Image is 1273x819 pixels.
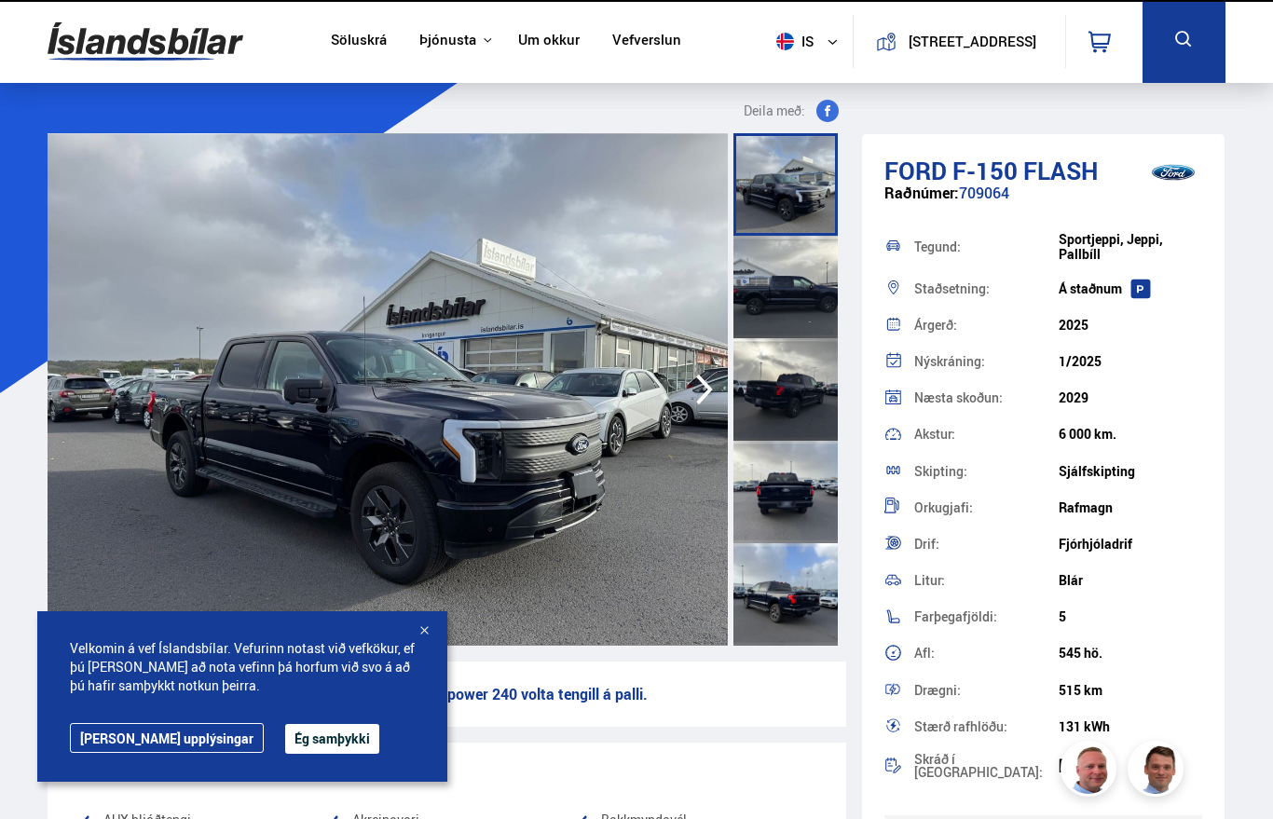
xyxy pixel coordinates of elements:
span: Velkomin á vef Íslandsbílar. Vefurinn notast við vefkökur, ef þú [PERSON_NAME] að nota vefinn þá ... [70,639,415,695]
div: 5 [1059,609,1203,624]
img: brand logo [1136,143,1211,201]
div: Orkugjafi: [914,501,1059,514]
div: Afl: [914,647,1059,660]
img: siFngHWaQ9KaOqBr.png [1063,744,1119,799]
div: 1/2025 [1059,354,1203,369]
div: Á staðnum [1059,281,1203,296]
a: [PERSON_NAME] upplýsingar [70,723,264,753]
div: Litur: [914,574,1059,587]
div: Rafmagn [1059,500,1203,515]
span: is [769,33,815,50]
span: Deila með: [744,100,805,122]
img: 3707124.jpeg [48,133,728,646]
div: Skipting: [914,465,1059,478]
div: Næsta skoðun: [914,391,1059,404]
a: Vefverslun [612,32,681,51]
div: Fjórhjóladrif [1059,537,1203,552]
div: 131 kWh [1059,719,1203,734]
div: Blár [1059,573,1203,588]
div: Akstur: [914,428,1059,441]
div: Drægni: [914,684,1059,697]
a: Söluskrá [331,32,387,51]
div: 6 000 km. [1059,427,1203,442]
div: Tegund: [914,240,1059,253]
button: is [769,14,853,69]
a: Um okkur [518,32,580,51]
div: Stærð rafhlöðu: [914,720,1059,733]
div: 545 hö. [1059,646,1203,661]
div: Staðsetning: [914,282,1059,295]
div: Árgerð: [914,319,1059,332]
div: [DATE] [1059,758,1203,773]
button: Deila með: [736,100,846,122]
div: 709064 [884,184,1203,221]
button: Þjónusta [419,32,476,49]
span: Raðnúmer: [884,183,959,203]
img: G0Ugv5HjCgRt.svg [48,11,243,72]
div: 2025 [1059,318,1203,333]
img: FbJEzSuNWCJXmdc-.webp [1130,744,1186,799]
div: Vinsæll búnaður [74,758,820,785]
button: Ég samþykki [285,724,379,754]
div: 2029 [1059,390,1203,405]
div: Sjálfskipting [1059,464,1203,479]
div: Farþegafjöldi: [914,610,1059,623]
span: Ford [884,154,947,187]
span: F-150 FLASH [952,154,1098,187]
div: Drif: [914,538,1059,551]
div: Sportjeppi, Jeppi, Pallbíll [1059,232,1203,262]
img: svg+xml;base64,PHN2ZyB4bWxucz0iaHR0cDovL3d3dy53My5vcmcvMjAwMC9zdmciIHdpZHRoPSI1MTIiIGhlaWdodD0iNT... [776,33,794,50]
div: Nýskráning: [914,355,1059,368]
button: [STREET_ADDRESS] [904,34,1041,49]
a: [STREET_ADDRESS] [864,15,1054,68]
div: Skráð í [GEOGRAPHIC_DATA]: [914,753,1059,779]
div: 515 km [1059,683,1203,698]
